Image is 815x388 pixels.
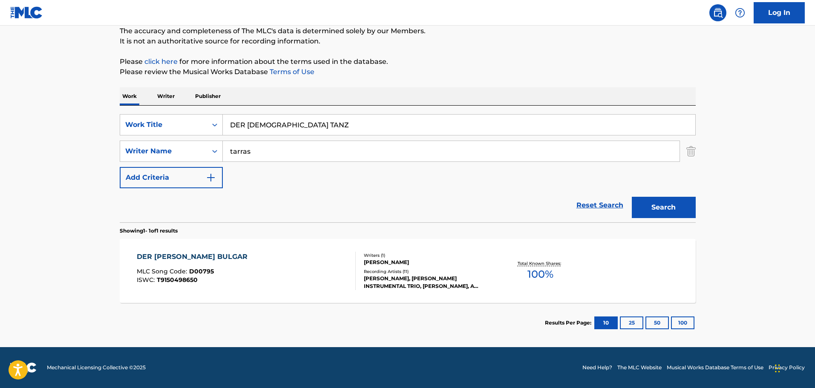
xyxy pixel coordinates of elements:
button: 10 [594,316,618,329]
span: T9150498650 [157,276,198,284]
button: Add Criteria [120,167,223,188]
p: Results Per Page: [545,319,593,327]
a: DER [PERSON_NAME] BULGARMLC Song Code:D00795ISWC:T9150498650Writers (1)[PERSON_NAME]Recording Art... [120,239,696,303]
img: Delete Criterion [686,141,696,162]
p: Work [120,87,139,105]
p: Publisher [193,87,223,105]
a: Musical Works Database Terms of Use [667,364,763,371]
a: Log In [754,2,805,23]
img: search [713,8,723,18]
img: logo [10,362,37,373]
button: 50 [645,316,669,329]
p: Please review the Musical Works Database [120,67,696,77]
span: 100 % [527,267,553,282]
img: 9d2ae6d4665cec9f34b9.svg [206,172,216,183]
img: MLC Logo [10,6,43,19]
div: Work Title [125,120,202,130]
a: click here [144,57,178,66]
a: The MLC Website [617,364,662,371]
button: Search [632,197,696,218]
span: Mechanical Licensing Collective © 2025 [47,364,146,371]
div: Writers ( 1 ) [364,252,492,259]
span: D00795 [189,267,214,275]
p: Total Known Shares: [518,260,563,267]
span: MLC Song Code : [137,267,189,275]
p: It is not an authoritative source for recording information. [120,36,696,46]
iframe: Chat Widget [772,347,815,388]
button: 100 [671,316,694,329]
div: Recording Artists ( 11 ) [364,268,492,275]
p: The accuracy and completeness of The MLC's data is determined solely by our Members. [120,26,696,36]
a: Terms of Use [268,68,314,76]
p: Showing 1 - 1 of 1 results [120,227,178,235]
a: Need Help? [582,364,612,371]
p: Please for more information about the terms used in the database. [120,57,696,67]
a: Public Search [709,4,726,21]
a: Privacy Policy [769,364,805,371]
div: Writer Name [125,146,202,156]
button: 25 [620,316,643,329]
form: Search Form [120,114,696,222]
p: Writer [155,87,177,105]
div: [PERSON_NAME] [364,259,492,266]
img: help [735,8,745,18]
a: Reset Search [572,196,628,215]
div: Help [731,4,749,21]
span: ISWC : [137,276,157,284]
div: DER [PERSON_NAME] BULGAR [137,252,252,262]
div: Drag [775,356,780,381]
div: [PERSON_NAME], [PERSON_NAME] INSTRUMENTAL TRIO, [PERSON_NAME], A MUSIK, A MUSIK [364,275,492,290]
